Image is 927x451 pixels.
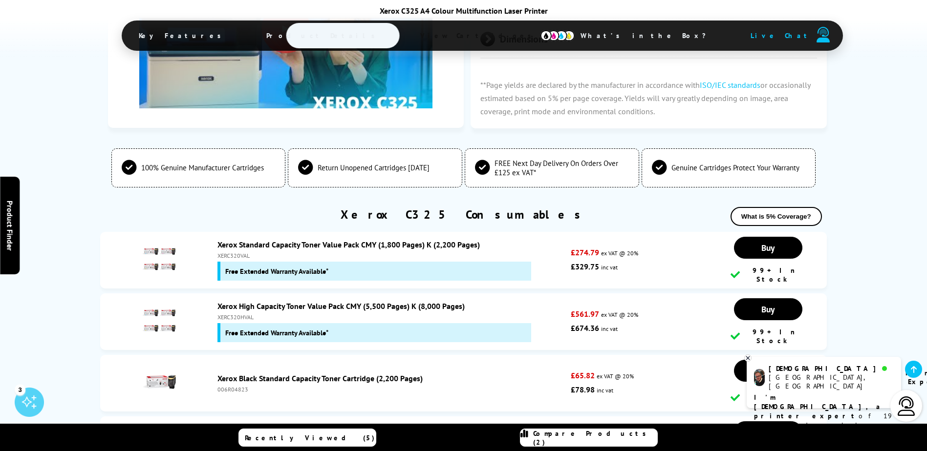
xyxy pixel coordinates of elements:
span: View Cartridges [406,23,555,48]
strong: £329.75 [571,262,599,271]
img: chris-livechat.png [754,369,765,386]
a: Xerox High Capacity Toner Value Pack CMY (5,500 Pages) K (8,000 Pages) [217,301,465,311]
span: Recently Viewed (5) [245,433,375,442]
span: inc vat [601,264,618,271]
img: Xerox Black Standard Capacity Toner Cartridge (2,200 Pages) [142,365,176,399]
strong: £674.36 [571,323,599,333]
span: Return Unopened Cartridges [DATE] [318,163,430,172]
p: of 19 years! I can help you choose the right product [754,393,894,449]
strong: £561.97 [571,309,599,319]
a: Recently Viewed (5) [238,429,376,447]
a: ISO/IEC standards [700,80,760,90]
span: ex VAT @ 20% [597,372,634,380]
img: Xerox High Capacity Toner Value Pack CMY (5,500 Pages) K (8,000 Pages) [142,304,176,338]
strong: £78.98 [571,385,595,394]
div: Xerox C325 A4 Colour Multifunction Laser Printer [122,6,806,16]
img: Xerox Standard Capacity Toner Value Pack CMY (1,800 Pages) K (2,200 Pages) [142,242,176,276]
a: Xerox Black Standard Capacity Toner Cartridge (2,200 Pages) [217,373,423,383]
img: user-headset-duotone.svg [817,27,830,42]
span: Free Extended Warranty Available* [225,266,328,276]
span: Buy [761,304,775,315]
a: Xerox Standard Capacity Toner Value Pack CMY (1,800 Pages) K (2,200 Pages) [217,240,480,249]
strong: £274.79 [571,247,599,257]
span: ex VAT @ 20% [601,249,638,257]
span: ex VAT @ 20% [601,311,638,318]
span: 100% Genuine Manufacturer Cartridges [141,163,264,172]
span: Product Details [252,24,395,47]
span: FREE Next Day Delivery On Orders Over £125 ex VAT* [495,159,629,177]
b: I'm [DEMOGRAPHIC_DATA], a printer expert [754,393,883,420]
div: XERC320HVAL [217,313,566,321]
a: Compare Products (2) [520,429,658,447]
img: cmyk-icon.svg [540,30,575,41]
img: user-headset-light.svg [897,396,916,416]
strong: £65.82 [571,370,595,380]
span: Live Chat [751,31,811,40]
button: What is 5% Coverage? [731,207,822,226]
span: inc vat [601,325,618,332]
div: 006R04823 [217,386,566,393]
div: 99+ In Stock [731,328,806,345]
div: 99+ In Stock [731,266,806,284]
div: 3 [15,384,25,395]
span: Free Extended Warranty Available* [225,328,328,337]
span: Product Finder [5,201,15,251]
div: [DEMOGRAPHIC_DATA] [769,364,893,373]
p: **Page yields are declared by the manufacturer in accordance with or occasionally estimated based... [471,69,826,128]
span: Key Features [124,24,241,47]
span: Genuine Cartridges Protect Your Warranty [671,163,799,172]
span: Compare Products (2) [533,429,657,447]
a: Xerox C325 Consumables [341,207,586,222]
span: Buy [761,242,775,253]
div: [GEOGRAPHIC_DATA], [GEOGRAPHIC_DATA] [769,373,893,390]
span: inc vat [597,387,613,394]
div: 99+ In Stock [731,389,806,407]
span: What’s in the Box? [566,24,730,47]
div: XERC320VAL [217,252,566,259]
